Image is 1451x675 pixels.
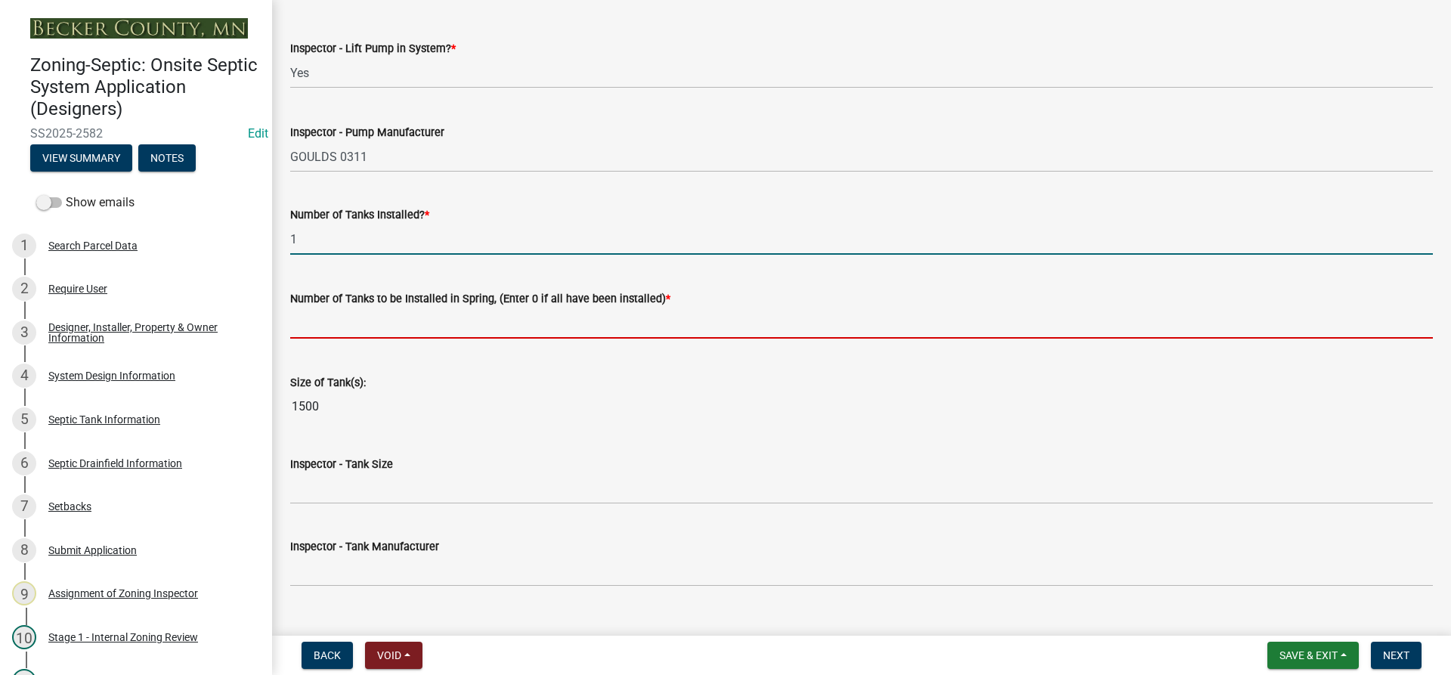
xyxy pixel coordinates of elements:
[302,642,353,669] button: Back
[12,581,36,605] div: 9
[314,649,341,661] span: Back
[48,458,182,469] div: Septic Drainfield Information
[48,322,248,343] div: Designer, Installer, Property & Owner Information
[290,210,429,221] label: Number of Tanks Installed?
[48,632,198,642] div: Stage 1 - Internal Zoning Review
[48,501,91,512] div: Setbacks
[290,542,439,553] label: Inspector - Tank Manufacturer
[377,649,401,661] span: Void
[12,451,36,475] div: 6
[30,54,260,119] h4: Zoning-Septic: Onsite Septic System Application (Designers)
[48,370,175,381] div: System Design Information
[30,126,242,141] span: SS2025-2582
[12,234,36,258] div: 1
[12,364,36,388] div: 4
[138,153,196,165] wm-modal-confirm: Notes
[12,320,36,345] div: 3
[12,494,36,519] div: 7
[48,588,198,599] div: Assignment of Zoning Inspector
[48,240,138,251] div: Search Parcel Data
[12,538,36,562] div: 8
[248,126,268,141] a: Edit
[12,625,36,649] div: 10
[290,128,444,138] label: Inspector - Pump Manufacturer
[290,378,366,389] label: Size of Tank(s):
[48,414,160,425] div: Septic Tank Information
[290,44,456,54] label: Inspector - Lift Pump in System?
[1279,649,1338,661] span: Save & Exit
[30,144,132,172] button: View Summary
[290,294,670,305] label: Number of Tanks to be Installed in Spring, (Enter 0 if all have been installed)
[1267,642,1359,669] button: Save & Exit
[48,283,107,294] div: Require User
[1383,649,1409,661] span: Next
[138,144,196,172] button: Notes
[30,18,248,39] img: Becker County, Minnesota
[365,642,422,669] button: Void
[12,277,36,301] div: 2
[248,126,268,141] wm-modal-confirm: Edit Application Number
[36,194,135,212] label: Show emails
[30,153,132,165] wm-modal-confirm: Summary
[12,407,36,432] div: 5
[48,545,137,556] div: Submit Application
[290,460,393,470] label: Inspector - Tank Size
[1371,642,1422,669] button: Next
